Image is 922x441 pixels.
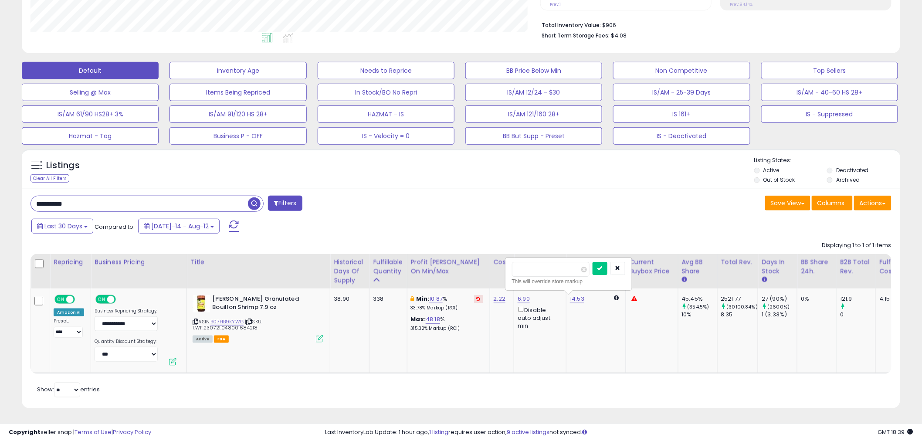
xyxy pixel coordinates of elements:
[334,258,366,285] div: Historical Days Of Supply
[318,84,454,101] button: In Stock/BO No Repri
[95,339,158,345] label: Quantity Discount Strategy:
[570,295,584,303] a: 14.53
[721,258,755,267] div: Total Rev.
[46,159,80,172] h5: Listings
[210,318,244,326] a: B07HB9KYWG
[688,303,709,310] small: (354.5%)
[822,241,891,250] div: Displaying 1 to 1 of 1 items
[518,295,530,303] a: 6.90
[494,295,506,303] a: 2.22
[9,428,151,437] div: seller snap | |
[840,311,875,319] div: 0
[411,258,486,276] div: Profit [PERSON_NAME] on Min/Max
[318,62,454,79] button: Needs to Reprice
[765,196,810,210] button: Save View
[54,318,84,338] div: Preset:
[542,19,885,30] li: $906
[95,308,158,314] label: Business Repricing Strategy:
[682,276,687,284] small: Avg BB Share.
[762,311,797,319] div: 1 (3.33%)
[411,315,483,332] div: %
[190,258,326,267] div: Title
[318,105,454,123] button: HAZMAT - IS
[879,258,913,276] div: Fulfillment Cost
[494,258,511,267] div: Cost
[542,32,610,39] b: Short Term Storage Fees:
[542,21,601,29] b: Total Inventory Value:
[836,166,869,174] label: Deactivated
[22,105,159,123] button: IS/AM 61/90 HS28+ 3%
[682,311,717,319] div: 10%
[812,196,853,210] button: Columns
[762,258,793,276] div: Days In Stock
[31,174,69,183] div: Clear All Filters
[767,303,790,310] small: (2600%)
[879,295,910,303] div: 4.15
[373,258,403,276] div: Fulfillable Quantity
[151,222,209,231] span: [DATE]-14 - Aug-12
[193,295,323,342] div: ASIN:
[613,84,750,101] button: IS/AM - 25-39 Days
[761,84,898,101] button: IS/AM - 40-60 HS 28+
[169,127,306,145] button: Business P - OFF
[55,296,66,303] span: ON
[836,176,860,183] label: Archived
[613,62,750,79] button: Non Competitive
[426,315,440,324] a: 48.18
[138,219,220,234] button: [DATE]-14 - Aug-12
[334,295,363,303] div: 38.90
[212,295,318,313] b: [PERSON_NAME] Granulated Bouillon Shrimp 7.9 oz
[95,258,183,267] div: Business Pricing
[878,428,913,436] span: 2025-09-12 18:39 GMT
[611,31,627,40] span: $4.08
[518,305,559,330] div: Disable auto adjust min
[465,127,602,145] button: BB But Supp - Preset
[763,176,795,183] label: Out of Stock
[193,336,213,343] span: All listings currently available for purchase on Amazon
[407,254,490,288] th: The percentage added to the cost of goods (COGS) that forms the calculator for Min & Max prices.
[373,295,400,303] div: 338
[113,428,151,436] a: Privacy Policy
[682,295,717,303] div: 45.45%
[429,295,443,303] a: 10.87
[54,258,87,267] div: Repricing
[465,105,602,123] button: IS/AM 121/160 28+
[721,295,758,303] div: 2521.77
[97,296,108,303] span: ON
[37,385,100,394] span: Show: entries
[268,196,302,211] button: Filters
[840,258,872,276] div: B2B Total Rev.
[169,62,306,79] button: Inventory Age
[730,2,753,7] small: Prev: 94.14%
[411,295,483,311] div: %
[761,62,898,79] button: Top Sellers
[762,295,797,303] div: 27 (90%)
[682,258,714,276] div: Avg BB Share
[411,315,426,323] b: Max:
[193,318,262,331] span: | SKU: 1.WF.230721.048001684218
[613,127,750,145] button: IS - Deactivated
[613,105,750,123] button: IS 161+
[54,309,84,316] div: Amazon AI
[817,199,845,207] span: Columns
[31,219,93,234] button: Last 30 Days
[854,196,891,210] button: Actions
[721,311,758,319] div: 8.35
[75,428,112,436] a: Terms of Use
[325,428,913,437] div: Last InventoryLab Update: 1 hour ago, requires user action, not synced.
[801,295,830,303] div: 0%
[761,105,898,123] button: IS - Suppressed
[115,296,129,303] span: OFF
[512,277,625,286] div: This will override store markup
[430,428,449,436] a: 1 listing
[95,223,135,231] span: Compared to:
[318,127,454,145] button: IS - Velocity = 0
[22,62,159,79] button: Default
[193,295,210,312] img: 41XpM9HCp0L._SL40_.jpg
[9,428,41,436] strong: Copyright
[22,84,159,101] button: Selling @ Max
[411,326,483,332] p: 315.32% Markup (ROI)
[727,303,758,310] small: (30100.84%)
[411,305,483,311] p: 33.78% Markup (ROI)
[550,2,561,7] small: Prev: 1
